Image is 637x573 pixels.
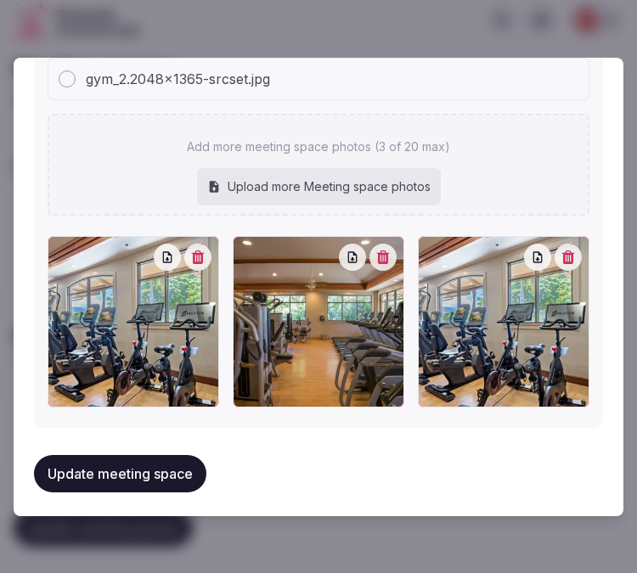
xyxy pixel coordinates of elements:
[34,455,206,492] button: Update meeting space
[197,168,441,205] div: Upload more Meeting space photos
[233,236,404,407] div: jhmob-p0087-fitness-center-equipment.jpg
[187,138,450,155] p: Add more meeting space photos (3 of 20 max)
[48,236,219,407] div: gym_2.2048x1365-srcset.jpg
[86,69,270,89] span: gym_2.2048x1365-srcset.jpg
[418,236,589,407] div: gym_2.2048x1365-srcset.jpg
